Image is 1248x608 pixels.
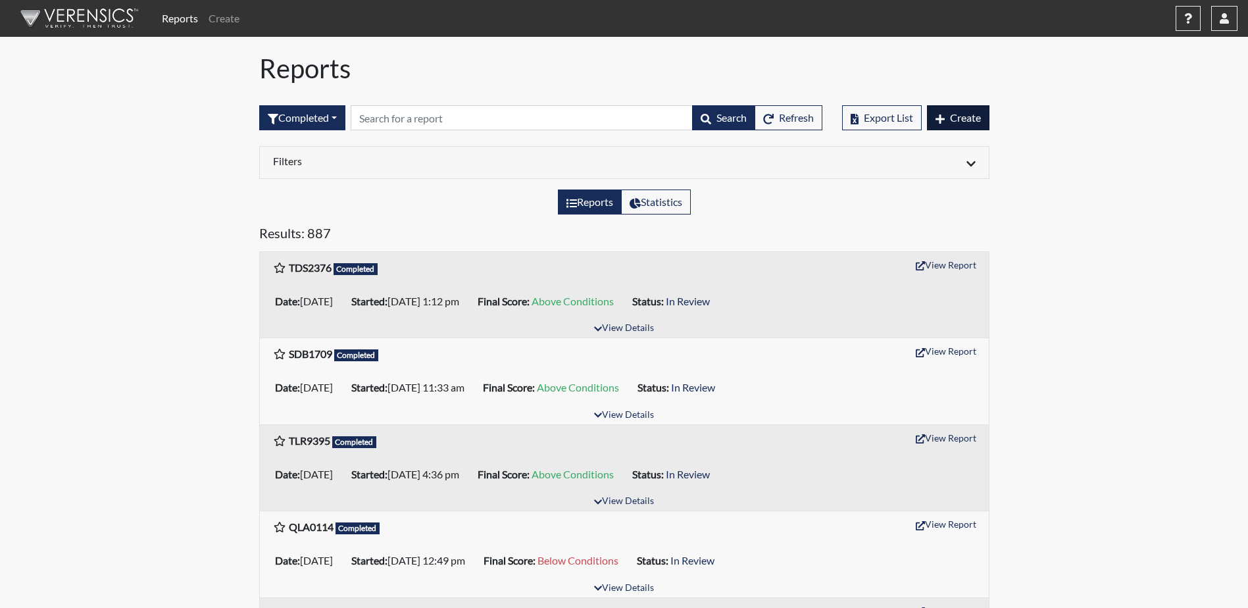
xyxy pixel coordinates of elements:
[637,554,668,567] b: Status:
[927,105,989,130] button: Create
[346,464,472,485] li: [DATE] 4:36 pm
[478,295,530,307] b: Final Score:
[275,468,300,480] b: Date:
[537,554,618,567] span: Below Conditions
[537,381,619,393] span: Above Conditions
[259,225,989,246] h5: Results: 887
[910,255,982,275] button: View Report
[632,295,664,307] b: Status:
[351,105,693,130] input: Search by Registration ID, Interview Number, or Investigation Name.
[275,381,300,393] b: Date:
[632,468,664,480] b: Status:
[666,468,710,480] span: In Review
[273,155,614,167] h6: Filters
[336,522,380,534] span: Completed
[588,493,660,511] button: View Details
[263,155,986,170] div: Click to expand/collapse filters
[259,105,345,130] button: Completed
[588,580,660,597] button: View Details
[334,263,378,275] span: Completed
[270,550,346,571] li: [DATE]
[289,261,332,274] b: TDS2376
[670,554,714,567] span: In Review
[289,434,330,447] b: TLR9395
[910,428,982,448] button: View Report
[558,190,622,215] label: View the list of reports
[275,295,300,307] b: Date:
[270,377,346,398] li: [DATE]
[157,5,203,32] a: Reports
[346,550,478,571] li: [DATE] 12:49 pm
[484,554,536,567] b: Final Score:
[910,341,982,361] button: View Report
[289,347,332,360] b: SDB1709
[259,105,345,130] div: Filter by interview status
[637,381,669,393] b: Status:
[532,468,614,480] span: Above Conditions
[351,468,387,480] b: Started:
[588,407,660,424] button: View Details
[351,295,387,307] b: Started:
[259,53,989,84] h1: Reports
[666,295,710,307] span: In Review
[588,320,660,338] button: View Details
[270,291,346,312] li: [DATE]
[532,295,614,307] span: Above Conditions
[334,349,379,361] span: Completed
[478,468,530,480] b: Final Score:
[346,291,472,312] li: [DATE] 1:12 pm
[692,105,755,130] button: Search
[483,381,535,393] b: Final Score:
[716,111,747,124] span: Search
[671,381,715,393] span: In Review
[864,111,913,124] span: Export List
[755,105,822,130] button: Refresh
[270,464,346,485] li: [DATE]
[332,436,377,448] span: Completed
[621,190,691,215] label: View statistics about completed interviews
[351,554,387,567] b: Started:
[842,105,922,130] button: Export List
[779,111,814,124] span: Refresh
[351,381,387,393] b: Started:
[910,514,982,534] button: View Report
[289,520,334,533] b: QLA0114
[275,554,300,567] b: Date:
[203,5,245,32] a: Create
[346,377,478,398] li: [DATE] 11:33 am
[950,111,981,124] span: Create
